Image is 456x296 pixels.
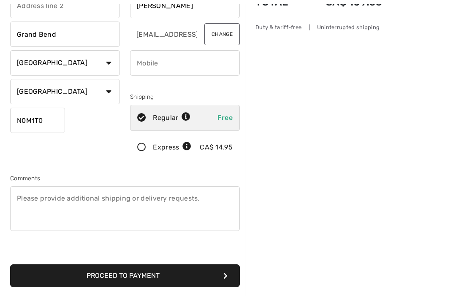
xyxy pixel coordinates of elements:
[10,174,240,183] div: Comments
[200,143,233,153] div: CA$ 14.95
[10,265,240,288] button: Proceed to Payment
[153,143,191,153] div: Express
[130,93,240,102] div: Shipping
[130,51,240,76] input: Mobile
[153,113,190,123] div: Regular
[204,24,240,46] button: Change
[255,24,382,32] div: Duty & tariff-free | Uninterrupted shipping
[130,22,198,47] input: E-mail
[10,108,65,133] input: Zip/Postal Code
[217,114,233,122] span: Free
[10,22,120,47] input: City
